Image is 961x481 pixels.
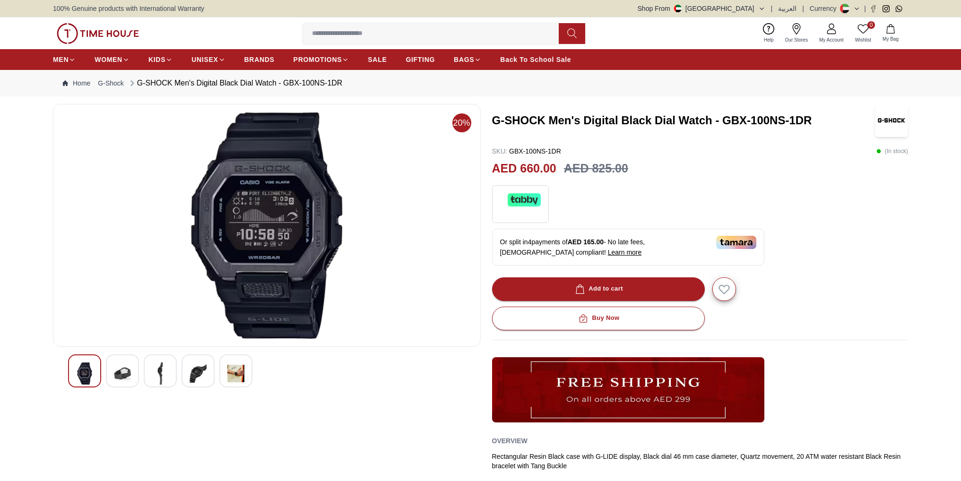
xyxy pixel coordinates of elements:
[568,238,604,246] span: AED 165.00
[875,104,908,137] img: G-SHOCK Men's Digital Black Dial Watch - GBX-100NS-1DR
[227,362,244,385] img: G-SHOCK Men's Digital Black Dial Watch - GBX-100NS-1DR
[492,307,705,330] button: Buy Now
[452,113,471,132] span: 20%
[492,452,909,471] div: Rectangular Resin Black case with G-LIDE display, Black dial 46 mm case diameter, Quartz movement...
[879,35,902,43] span: My Bag
[851,36,875,43] span: Wishlist
[368,51,387,68] a: SALE
[368,55,387,64] span: SALE
[876,146,908,156] p: ( In stock )
[573,283,623,294] div: Add to cart
[802,4,804,13] span: |
[53,4,204,13] span: 100% Genuine products with International Warranty
[57,23,139,44] img: ...
[810,4,840,13] div: Currency
[849,21,877,45] a: 0Wishlist
[577,313,619,324] div: Buy Now
[95,51,130,68] a: WOMEN
[492,113,874,128] h3: G-SHOCK Men's Digital Black Dial Watch - GBX-100NS-1DR
[76,362,93,385] img: G-SHOCK Men's Digital Black Dial Watch - GBX-100NS-1DR
[294,51,349,68] a: PROMOTIONS
[674,5,682,12] img: United Arab Emirates
[564,160,628,178] h3: AED 825.00
[128,77,343,89] div: G-SHOCK Men's Digital Black Dial Watch - GBX-100NS-1DR
[61,112,473,339] img: G-SHOCK Men's Digital Black Dial Watch - GBX-100NS-1DR
[883,5,890,12] a: Instagram
[244,51,275,68] a: BRANDS
[53,55,69,64] span: MEN
[190,362,207,385] img: G-SHOCK Men's Digital Black Dial Watch - GBX-100NS-1DR
[492,434,528,448] h2: Overview
[781,36,812,43] span: Our Stores
[406,55,435,64] span: GIFTING
[406,51,435,68] a: GIFTING
[778,4,797,13] button: العربية
[53,51,76,68] a: MEN
[454,55,474,64] span: BAGS
[500,51,571,68] a: Back To School Sale
[864,4,866,13] span: |
[867,21,875,29] span: 0
[638,4,765,13] button: Shop From[GEOGRAPHIC_DATA]
[758,21,779,45] a: Help
[294,55,342,64] span: PROMOTIONS
[98,78,123,88] a: G-Shock
[492,160,556,178] h2: AED 660.00
[95,55,122,64] span: WOMEN
[152,362,169,385] img: G-SHOCK Men's Digital Black Dial Watch - GBX-100NS-1DR
[760,36,778,43] span: Help
[492,147,508,155] span: SKU :
[492,229,764,266] div: Or split in 4 payments of - No late fees, [DEMOGRAPHIC_DATA] compliant!
[191,51,225,68] a: UNISEX
[895,5,902,12] a: Whatsapp
[148,51,173,68] a: KIDS
[815,36,848,43] span: My Account
[492,357,764,422] img: ...
[244,55,275,64] span: BRANDS
[608,249,642,256] span: Learn more
[62,78,90,88] a: Home
[771,4,773,13] span: |
[114,362,131,385] img: G-SHOCK Men's Digital Black Dial Watch - GBX-100NS-1DR
[492,277,705,301] button: Add to cart
[716,236,756,249] img: Tamara
[191,55,218,64] span: UNISEX
[870,5,877,12] a: Facebook
[500,55,571,64] span: Back To School Sale
[492,146,561,156] p: GBX-100NS-1DR
[454,51,481,68] a: BAGS
[877,22,904,44] button: My Bag
[53,70,908,96] nav: Breadcrumb
[148,55,165,64] span: KIDS
[779,21,814,45] a: Our Stores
